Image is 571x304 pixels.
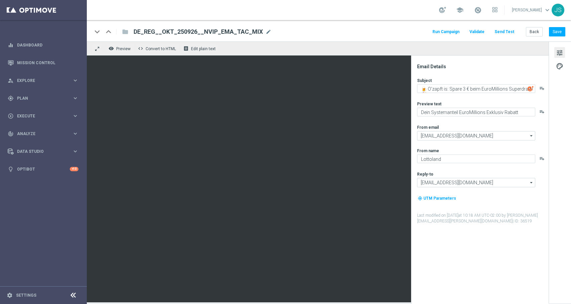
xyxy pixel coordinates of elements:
span: DE_REG__OKT_250926__NVIP_EMA_TAC_MIX [134,28,263,36]
span: Analyze [17,132,72,136]
div: Data Studio [8,148,72,155]
a: Dashboard [17,36,78,54]
a: Settings [16,293,36,297]
button: Data Studio keyboard_arrow_right [7,149,79,154]
div: Analyze [8,131,72,137]
span: Explore [17,79,72,83]
i: my_location [418,196,422,201]
i: keyboard_arrow_right [72,113,78,119]
i: equalizer [8,42,14,48]
button: Validate [468,27,486,36]
label: Reply-to [417,172,433,177]
button: lightbulb Optibot +10 [7,167,79,172]
button: Run Campaign [431,27,460,36]
span: | ID: 36519 [513,219,532,223]
span: Preview [116,46,131,51]
i: arrow_drop_down [528,131,535,140]
i: person_search [8,78,14,84]
button: gps_fixed Plan keyboard_arrow_right [7,96,79,101]
button: Send Test [494,27,515,36]
i: gps_fixed [8,95,14,101]
i: lightbulb [8,166,14,172]
span: Data Studio [17,149,72,154]
i: remove_red_eye [109,46,114,51]
button: Back [526,27,543,36]
span: keyboard_arrow_down [544,6,551,14]
button: my_location UTM Parameters [417,195,457,202]
label: Subject [417,78,432,83]
span: Validate [469,29,485,34]
i: settings [7,292,13,298]
div: Email Details [417,64,548,70]
a: Mission Control [17,54,78,72]
button: Mission Control [7,60,79,66]
i: keyboard_arrow_right [72,77,78,84]
i: keyboard_arrow_right [72,95,78,101]
button: track_changes Analyze keyboard_arrow_right [7,131,79,136]
a: [PERSON_NAME]keyboard_arrow_down [511,5,552,15]
a: Optibot [17,160,70,178]
button: playlist_add [539,86,545,91]
button: palette [554,61,565,71]
i: receipt [183,46,189,51]
img: optiGenie.svg [528,86,534,92]
label: From name [417,148,439,154]
button: person_search Explore keyboard_arrow_right [7,78,79,83]
div: Mission Control [8,54,78,72]
button: playlist_add [539,156,545,161]
label: From email [417,125,439,130]
span: school [456,6,463,14]
button: play_circle_outline Execute keyboard_arrow_right [7,113,79,119]
button: playlist_add [539,109,545,114]
div: Dashboard [8,36,78,54]
div: Explore [8,78,72,84]
span: tune [556,48,563,57]
span: Convert to HTML [146,46,176,51]
input: service@lottoland.com [417,178,535,187]
span: palette [556,62,563,71]
div: Execute [8,113,72,119]
span: Execute [17,114,72,118]
button: Save [549,27,565,36]
label: Preview text [417,101,441,107]
i: keyboard_arrow_right [72,130,78,137]
label: Last modified on [DATE] at 10:18 AM UTC-02:00 by [PERSON_NAME][EMAIL_ADDRESS][PERSON_NAME][DOMAIN... [417,213,548,224]
button: code Convert to HTML [136,44,179,53]
div: JS [552,4,564,16]
span: code [138,46,143,51]
button: receipt Edit plain text [182,44,219,53]
i: arrow_drop_down [528,178,535,187]
span: Plan [17,96,72,100]
button: remove_red_eye Preview [107,44,134,53]
div: +10 [70,167,78,171]
i: track_changes [8,131,14,137]
input: Select [417,131,535,140]
span: UTM Parameters [423,196,456,201]
i: play_circle_outline [8,113,14,119]
i: keyboard_arrow_right [72,148,78,155]
div: Optibot [8,160,78,178]
button: equalizer Dashboard [7,42,79,48]
span: mode_edit [265,29,271,35]
button: tune [554,47,565,58]
div: Plan [8,95,72,101]
span: Edit plain text [191,46,216,51]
